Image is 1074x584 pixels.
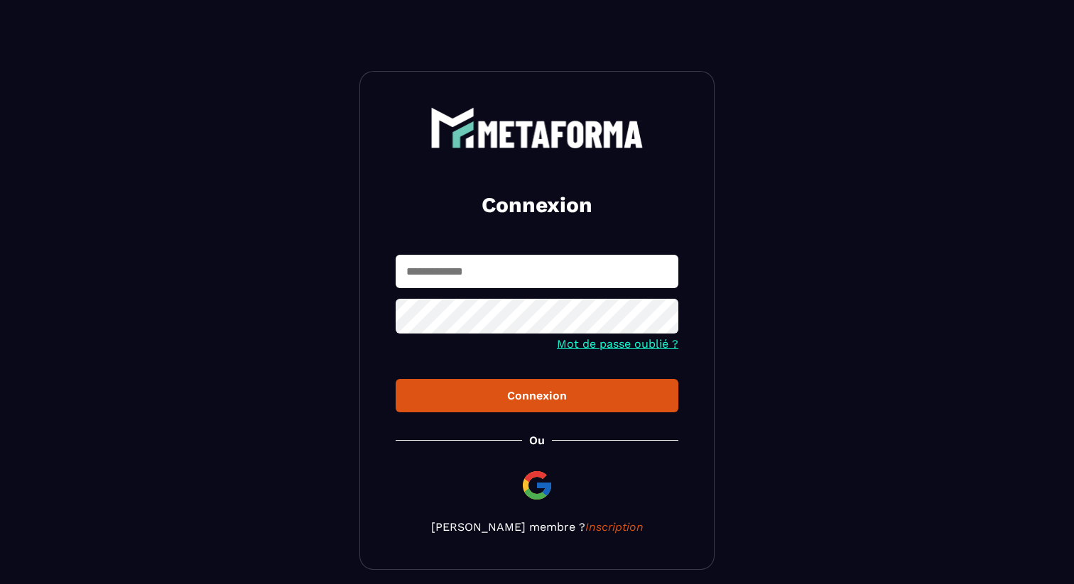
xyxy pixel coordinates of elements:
div: Connexion [407,389,667,402]
button: Connexion [396,379,678,412]
p: Ou [529,434,545,447]
p: [PERSON_NAME] membre ? [396,520,678,534]
a: logo [396,107,678,148]
a: Inscription [585,520,644,534]
img: logo [430,107,644,148]
a: Mot de passe oublié ? [557,337,678,351]
img: google [520,468,554,502]
h2: Connexion [413,191,661,219]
